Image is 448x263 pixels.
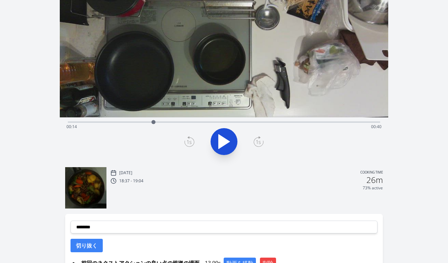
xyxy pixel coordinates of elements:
[66,124,77,129] span: 00:14
[360,170,383,176] p: Cooking time
[119,178,143,184] p: 18:37 - 19:04
[119,170,132,176] p: [DATE]
[366,176,383,184] h2: 26m
[363,185,383,191] p: 73% active
[71,239,103,252] button: 切り抜く
[371,124,382,129] span: 00:40
[65,167,106,209] img: 250916093827_thumb.jpeg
